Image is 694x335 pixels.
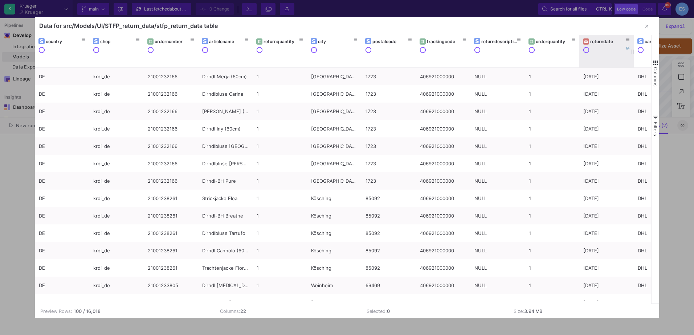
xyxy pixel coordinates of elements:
[420,294,466,311] div: 406921000000
[638,207,684,224] div: DHL
[474,120,521,137] div: NULL
[583,68,630,85] div: [DATE]
[474,103,521,120] div: NULL
[638,294,684,311] div: DHL
[583,260,630,277] div: [DATE]
[529,294,575,311] div: 1
[638,103,684,120] div: DHL
[257,225,303,242] div: 1
[638,86,684,103] div: DHL
[257,155,303,172] div: 1
[529,277,575,294] div: 1
[311,155,358,172] div: [GEOGRAPHIC_DATA]
[638,260,684,277] div: DHL
[529,68,575,85] div: 1
[311,138,358,155] div: [GEOGRAPHIC_DATA]
[93,86,140,103] div: krdi_de
[366,138,412,155] div: 1723
[39,103,85,120] div: DE
[474,225,521,242] div: NULL
[638,155,684,172] div: DHL
[39,225,85,242] div: DE
[311,242,358,259] div: Kösching
[583,155,630,172] div: [DATE]
[366,260,412,277] div: 85092
[257,86,303,103] div: 1
[202,86,249,103] div: Dirndlbluse Carina
[93,260,140,277] div: krdi_de
[583,120,630,137] div: [DATE]
[148,120,194,137] div: 21001232166
[148,173,194,190] div: 21001232166
[93,207,140,224] div: krdi_de
[583,173,630,190] div: [DATE]
[366,103,412,120] div: 1723
[638,225,684,242] div: DHL
[311,294,358,311] div: [GEOGRAPHIC_DATA]
[366,155,412,172] div: 1723
[583,138,630,155] div: [DATE]
[366,277,412,294] div: 69469
[311,207,358,224] div: Kösching
[202,120,249,137] div: Dirndl Iny (60cm)
[257,294,303,311] div: 1
[202,277,249,294] div: Dirndl [MEDICAL_DATA] (50cm)
[74,308,82,315] b: 100
[420,225,466,242] div: 406921000000
[366,190,412,207] div: 85092
[93,242,140,259] div: krdi_de
[155,39,191,44] div: ordernumber
[39,22,218,29] div: Data for src/Models/UI/STFP_return_data/stfp_return_data table
[148,207,194,224] div: 21001238261
[420,260,466,277] div: 406921000000
[264,39,299,44] div: returnquantity
[257,207,303,224] div: 1
[583,103,630,120] div: [DATE]
[93,173,140,190] div: krdi_de
[148,277,194,294] div: 21001233805
[93,294,140,311] div: krdi_de
[366,242,412,259] div: 85092
[93,103,140,120] div: krdi_de
[529,138,575,155] div: 1
[583,86,630,103] div: [DATE]
[39,294,85,311] div: DE
[653,67,658,87] span: Columns
[39,68,85,85] div: DE
[148,225,194,242] div: 21001238261
[311,68,358,85] div: [GEOGRAPHIC_DATA]
[202,260,249,277] div: Trachtenjacke Florentine
[202,294,249,311] div: Dirndlbluse [PERSON_NAME]
[366,120,412,137] div: 1723
[529,225,575,242] div: 1
[311,103,358,120] div: [GEOGRAPHIC_DATA]
[420,277,466,294] div: 406921000000
[257,173,303,190] div: 1
[311,190,358,207] div: Kösching
[536,39,572,44] div: orderquantity
[524,309,542,314] b: 3.94 MB
[202,242,249,259] div: Dirndl Cannolo (60cm)
[474,242,521,259] div: NULL
[529,242,575,259] div: 1
[83,308,101,315] b: / 16,018
[93,68,140,85] div: krdi_de
[93,277,140,294] div: krdi_de
[40,308,72,315] div: Preview Rows:
[529,190,575,207] div: 1
[39,173,85,190] div: DE
[638,68,684,85] div: DHL
[39,242,85,259] div: DE
[257,190,303,207] div: 1
[474,190,521,207] div: NULL
[311,86,358,103] div: [GEOGRAPHIC_DATA]
[420,173,466,190] div: 406921000000
[366,68,412,85] div: 1723
[481,39,517,44] div: returndescription
[39,190,85,207] div: DE
[474,155,521,172] div: NULL
[583,277,630,294] div: [DATE]
[583,225,630,242] div: [DATE]
[209,39,245,44] div: articlename
[366,225,412,242] div: 85092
